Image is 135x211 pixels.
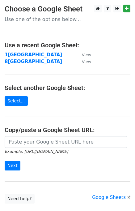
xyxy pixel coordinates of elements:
[5,161,20,170] input: Next
[5,84,130,92] h4: Select another Google Sheet:
[5,16,130,23] p: Use one of the options below...
[5,52,62,58] a: 1[GEOGRAPHIC_DATA]
[82,53,91,57] small: View
[5,5,130,14] h3: Choose a Google Sheet
[76,59,91,64] a: View
[5,126,130,134] h4: Copy/paste a Google Sheet URL:
[82,59,91,64] small: View
[5,194,35,204] a: Need help?
[5,136,127,148] input: Paste your Google Sheet URL here
[76,52,91,58] a: View
[5,59,62,64] a: 8[GEOGRAPHIC_DATA]
[5,149,68,154] small: Example: [URL][DOMAIN_NAME]
[5,41,130,49] h4: Use a recent Google Sheet:
[5,96,28,106] a: Select...
[92,195,130,200] a: Google Sheets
